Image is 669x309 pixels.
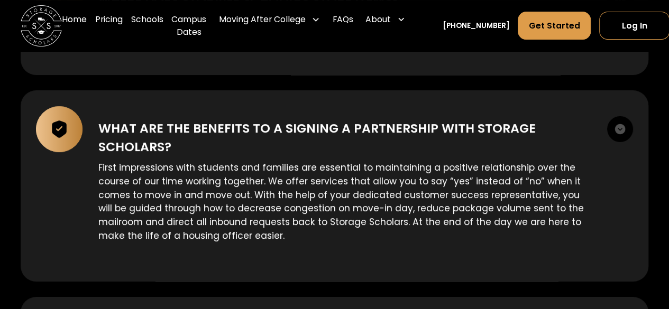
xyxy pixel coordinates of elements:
[98,161,591,243] p: First impressions with students and families are essential to maintaining a positive relationship...
[62,5,87,46] a: Home
[171,5,206,46] a: Campus Dates
[365,13,391,25] div: About
[215,5,324,34] div: Moving After College
[21,5,62,46] a: home
[442,21,509,32] a: [PHONE_NUMBER]
[518,12,591,40] a: Get Started
[95,5,123,46] a: Pricing
[21,5,62,46] img: Storage Scholars main logo
[219,13,306,25] div: Moving After College
[332,5,353,46] a: FAQs
[361,5,409,34] div: About
[131,5,163,46] a: Schools
[98,119,592,156] div: What are the benefits to a signing a partnership with Storage Scholars?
